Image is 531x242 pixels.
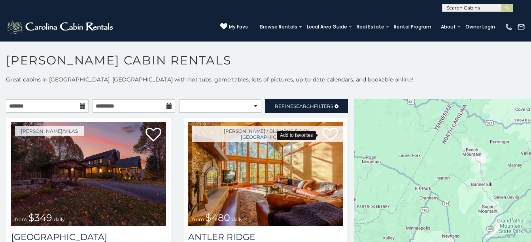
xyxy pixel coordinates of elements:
a: from $349 daily [11,122,166,226]
a: My Favs [220,23,248,31]
a: [PERSON_NAME]/Vilas [15,126,84,136]
span: My Favs [229,23,248,30]
span: from [15,216,27,222]
a: Add to favorites [146,127,161,144]
img: phone-regular-white.png [505,23,513,31]
span: daily [232,216,243,222]
a: RefineSearchFilters [265,99,348,113]
span: from [192,216,204,222]
a: Browse Rentals [256,21,301,32]
a: Rental Program [390,21,435,32]
img: 1714397585_thumbnail.jpeg [188,122,343,226]
img: mail-regular-white.png [517,23,525,31]
a: About [437,21,460,32]
a: Owner Login [461,21,499,32]
img: 1756500887_thumbnail.jpeg [11,122,166,226]
div: Add to favorites [277,131,316,140]
span: Refine Filters [275,103,333,109]
a: [PERSON_NAME] / Blowing Rock, [GEOGRAPHIC_DATA] [192,126,343,142]
span: daily [54,216,65,222]
img: White-1-2.png [6,19,115,35]
span: $480 [206,212,230,223]
span: Search [293,103,314,109]
span: $349 [28,212,52,223]
a: Local Area Guide [303,21,351,32]
a: from $480 daily [188,122,343,226]
a: Real Estate [353,21,388,32]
